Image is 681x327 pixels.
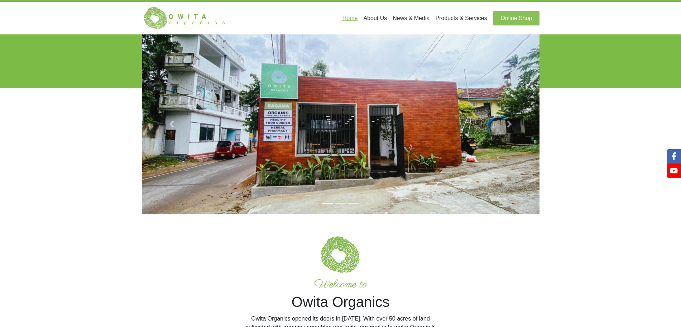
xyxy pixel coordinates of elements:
[360,11,390,25] a: About Us
[244,277,437,312] h1: Owita Organics
[340,11,361,25] a: Home
[493,11,539,25] a: Online Shop
[244,277,437,292] small: Welcome to
[390,11,432,25] a: News & Media
[142,6,228,30] img: Owita Organics Logo
[432,11,490,25] a: Products & Services
[318,231,364,277] img: Welcome to Owita Organics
